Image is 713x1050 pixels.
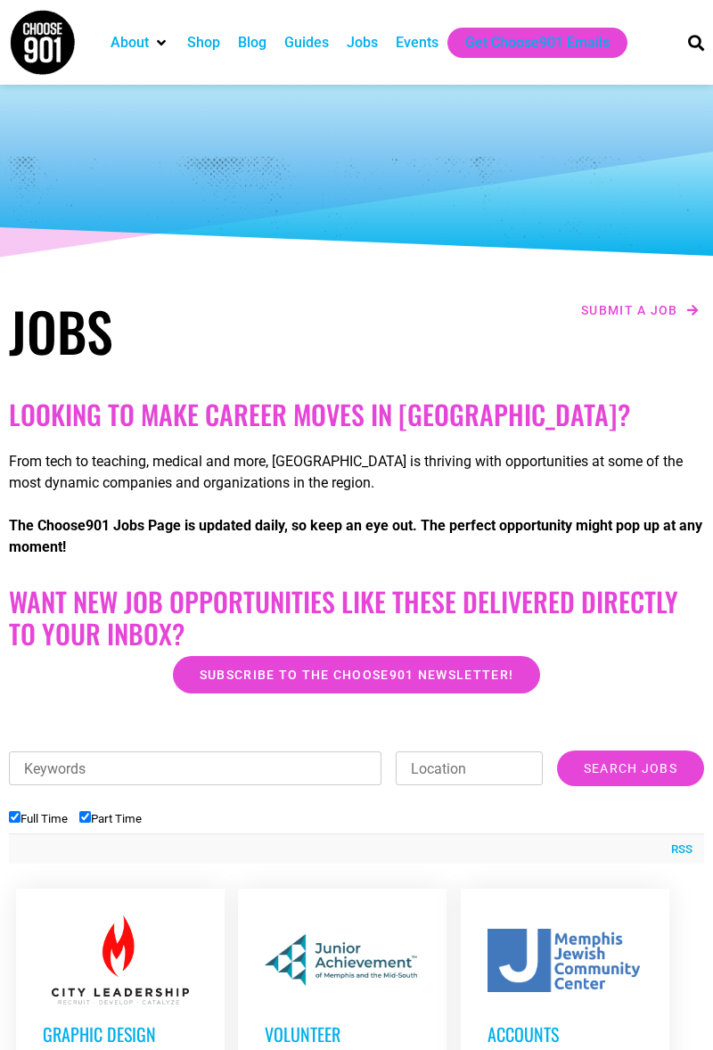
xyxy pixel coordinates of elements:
a: Events [396,32,438,53]
a: Guides [284,32,329,53]
input: Part Time [79,811,91,823]
input: Location [396,751,543,785]
h2: Looking to make career moves in [GEOGRAPHIC_DATA]? [9,398,704,431]
input: Full Time [9,811,20,823]
p: From tech to teaching, medical and more, [GEOGRAPHIC_DATA] is thriving with opportunities at some... [9,451,704,494]
span: Submit a job [581,304,678,316]
input: Search Jobs [557,751,704,786]
input: Keywords [9,751,381,785]
span: Subscribe to the Choose901 newsletter! [200,669,513,681]
label: Full Time [9,812,68,825]
nav: Main nav [102,28,664,58]
label: Part Time [79,812,142,825]
div: Search [682,28,711,57]
a: Get Choose901 Emails [465,32,610,53]
div: About [102,28,178,58]
h1: Jobs [9,299,348,363]
a: Jobs [347,32,378,53]
strong: The Choose901 Jobs Page is updated daily, so keep an eye out. The perfect opportunity might pop u... [9,517,702,555]
a: Subscribe to the Choose901 newsletter! [173,656,540,693]
a: RSS [662,841,693,858]
a: Submit a job [576,299,704,322]
h2: Want New Job Opportunities like these Delivered Directly to your Inbox? [9,586,704,650]
a: Blog [238,32,266,53]
a: About [111,32,149,53]
a: Shop [187,32,220,53]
